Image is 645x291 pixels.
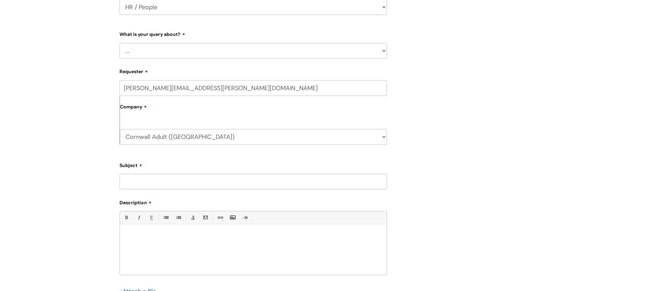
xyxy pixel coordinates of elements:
a: • Unordered List (Ctrl-Shift-7) [162,213,170,222]
a: Italic (Ctrl-I) [134,213,143,222]
label: Company [120,102,387,117]
a: Font Color [189,213,197,222]
a: Link [216,213,224,222]
a: Bold (Ctrl-B) [122,213,130,222]
input: Email [120,80,387,96]
label: Description [120,198,387,206]
a: Back Color [201,213,210,222]
label: What is your query about? [120,29,387,37]
a: Remove formatting (Ctrl-\) [241,213,249,222]
a: Underline(Ctrl-U) [147,213,155,222]
label: Subject [120,160,387,168]
a: Insert Image... [228,213,237,222]
label: Requester [120,66,387,75]
a: 1. Ordered List (Ctrl-Shift-8) [174,213,182,222]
